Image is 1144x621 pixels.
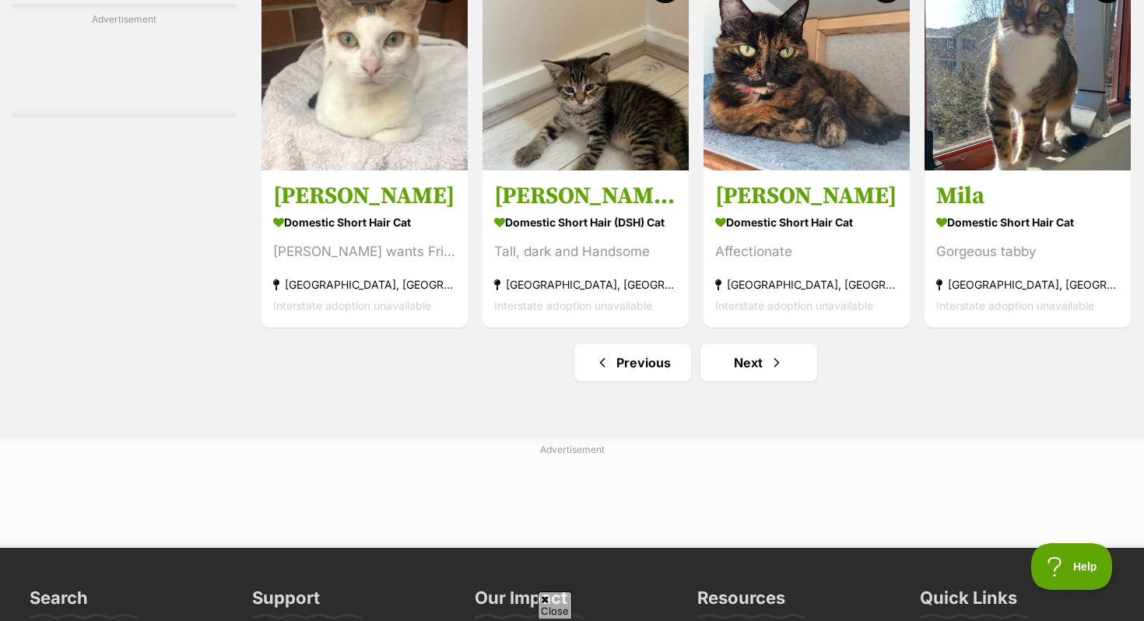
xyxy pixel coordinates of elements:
[538,591,572,619] span: Close
[715,300,873,313] span: Interstate adoption unavailable
[261,170,468,328] a: [PERSON_NAME] Domestic Short Hair Cat [PERSON_NAME] wants Friends [GEOGRAPHIC_DATA], [GEOGRAPHIC_...
[936,275,1119,296] strong: [GEOGRAPHIC_DATA], [GEOGRAPHIC_DATA]
[483,170,689,328] a: [PERSON_NAME] (Weasley) of [PERSON_NAME] Fame Domestic Short Hair (DSH) Cat Tall, dark and Handso...
[475,587,567,618] h3: Our Impact
[30,587,88,618] h3: Search
[715,275,898,296] strong: [GEOGRAPHIC_DATA], [GEOGRAPHIC_DATA]
[494,300,652,313] span: Interstate adoption unavailable
[273,212,456,234] strong: Domestic Short Hair Cat
[700,344,817,381] a: Next page
[936,182,1119,212] h3: Mila
[12,4,237,118] div: Advertisement
[574,344,691,381] a: Previous page
[273,300,431,313] span: Interstate adoption unavailable
[494,212,677,234] strong: Domestic Short Hair (DSH) Cat
[260,344,1132,381] nav: Pagination
[936,242,1119,263] div: Gorgeous tabby
[494,182,677,212] h3: [PERSON_NAME] (Weasley) of [PERSON_NAME] Fame
[697,587,785,618] h3: Resources
[494,242,677,263] div: Tall, dark and Handsome
[1031,543,1113,590] iframe: Help Scout Beacon - Open
[920,587,1017,618] h3: Quick Links
[715,242,898,263] div: Affectionate
[925,170,1131,328] a: Mila Domestic Short Hair Cat Gorgeous tabby [GEOGRAPHIC_DATA], [GEOGRAPHIC_DATA] Interstate adopt...
[715,182,898,212] h3: [PERSON_NAME]
[273,182,456,212] h3: [PERSON_NAME]
[494,275,677,296] strong: [GEOGRAPHIC_DATA], [GEOGRAPHIC_DATA]
[273,242,456,263] div: [PERSON_NAME] wants Friends
[704,170,910,328] a: [PERSON_NAME] Domestic Short Hair Cat Affectionate [GEOGRAPHIC_DATA], [GEOGRAPHIC_DATA] Interstat...
[936,212,1119,234] strong: Domestic Short Hair Cat
[936,300,1094,313] span: Interstate adoption unavailable
[273,275,456,296] strong: [GEOGRAPHIC_DATA], [GEOGRAPHIC_DATA]
[715,212,898,234] strong: Domestic Short Hair Cat
[252,587,320,618] h3: Support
